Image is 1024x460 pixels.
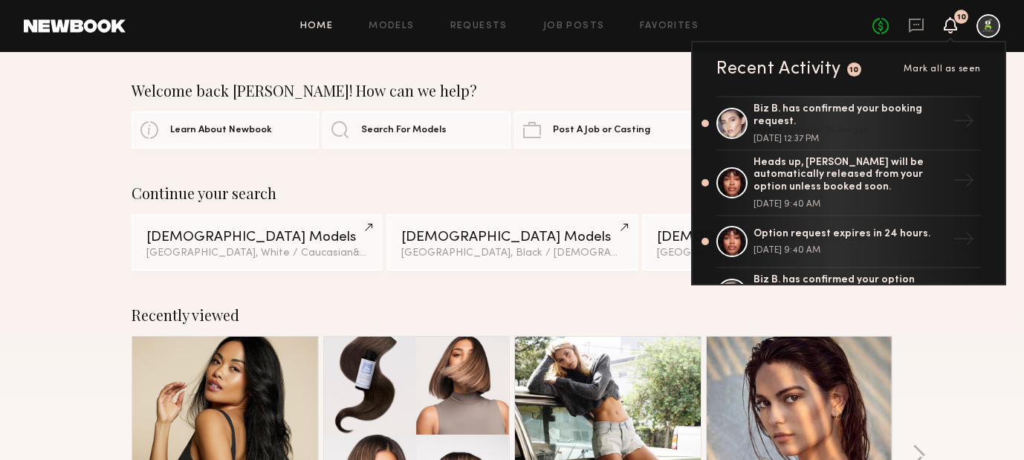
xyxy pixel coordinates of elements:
a: Favorites [640,22,699,31]
a: [DEMOGRAPHIC_DATA] Models[GEOGRAPHIC_DATA] [642,214,892,271]
div: Welcome back [PERSON_NAME]! How can we help? [132,82,892,100]
span: & 2 other filter s [353,248,424,258]
div: Biz B. has confirmed your booking request. [754,103,947,129]
a: Search For Models [323,111,510,149]
div: → [947,163,981,202]
div: [DEMOGRAPHIC_DATA] Models [657,230,878,244]
a: Requests [450,22,508,31]
a: Heads up, [PERSON_NAME] will be automatically released from your option unless booked soon.[DATE]... [716,151,981,216]
div: 10 [849,66,859,74]
a: Job Posts [543,22,605,31]
div: [GEOGRAPHIC_DATA], White / Caucasian [146,248,367,259]
a: Post A Job or Casting [514,111,701,149]
div: → [947,222,981,261]
div: [DEMOGRAPHIC_DATA] Models [146,230,367,244]
div: [DATE] 9:40 AM [754,246,947,255]
a: Biz B. has confirmed your option request.→ [716,268,981,322]
span: Mark all as seen [904,65,981,74]
a: [DEMOGRAPHIC_DATA] Models[GEOGRAPHIC_DATA], Black / [DEMOGRAPHIC_DATA] [386,214,637,271]
a: Models [369,22,414,31]
div: Heads up, [PERSON_NAME] will be automatically released from your option unless booked soon. [754,157,947,194]
a: [DEMOGRAPHIC_DATA] Models[GEOGRAPHIC_DATA], White / Caucasian&2other filters [132,214,382,271]
a: Option request expires in 24 hours.[DATE] 9:40 AM→ [716,216,981,268]
div: Recent Activity [716,60,841,78]
span: Learn About Newbook [170,126,272,135]
span: Post A Job or Casting [553,126,650,135]
div: [DATE] 9:40 AM [754,200,947,209]
div: 10 [957,13,966,22]
a: Learn About Newbook [132,111,319,149]
div: [DEMOGRAPHIC_DATA] Models [401,230,622,244]
div: Continue your search [132,184,892,202]
span: Search For Models [361,126,447,135]
div: Biz B. has confirmed your option request. [754,274,947,299]
a: Home [300,22,334,31]
div: [GEOGRAPHIC_DATA], Black / [DEMOGRAPHIC_DATA] [401,248,622,259]
div: [DATE] 12:37 PM [754,135,947,143]
div: Recently viewed [132,306,892,324]
div: [GEOGRAPHIC_DATA] [657,248,878,259]
a: Biz B. has confirmed your booking request.[DATE] 12:37 PM→ [716,96,981,151]
div: → [947,104,981,143]
div: → [947,275,981,314]
div: Option request expires in 24 hours. [754,228,947,241]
